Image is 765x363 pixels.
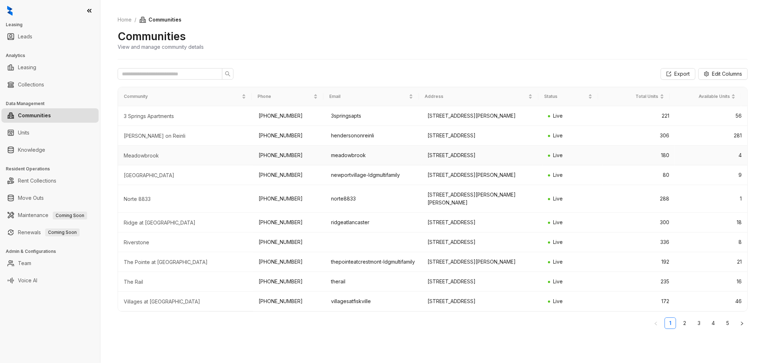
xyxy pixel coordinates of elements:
[736,317,748,329] li: Next Page
[603,126,675,146] td: 306
[329,93,407,100] span: Email
[422,146,542,165] td: [STREET_ADDRESS]
[325,126,422,146] td: hendersononreinli
[603,106,675,126] td: 221
[1,225,99,240] li: Renewals
[1,108,99,123] li: Communities
[553,219,563,225] span: Live
[18,225,80,240] a: RenewalsComing Soon
[604,93,658,100] span: Total Units
[18,174,56,188] a: Rent Collections
[6,52,100,59] h3: Analytics
[6,22,100,28] h3: Leasing
[675,165,747,185] td: 9
[422,185,542,213] td: [STREET_ADDRESS][PERSON_NAME][PERSON_NAME]
[650,317,662,329] button: left
[422,126,542,146] td: [STREET_ADDRESS]
[553,195,563,202] span: Live
[325,146,422,165] td: meadowbrook
[675,185,747,213] td: 1
[675,252,747,272] td: 21
[325,252,422,272] td: thepointeatcrestmont-ldgmultifamily
[679,317,690,329] li: 2
[693,317,705,329] li: 3
[1,273,99,288] li: Voice AI
[124,93,240,100] span: Community
[670,87,742,106] th: Available Units
[740,321,744,326] span: right
[253,213,326,232] td: [PHONE_NUMBER]
[325,272,422,292] td: therail
[553,298,563,304] span: Live
[708,318,719,329] a: 4
[124,172,247,179] div: Newport Village
[675,126,747,146] td: 281
[422,252,542,272] td: [STREET_ADDRESS][PERSON_NAME]
[253,232,326,252] td: [PHONE_NUMBER]
[538,87,598,106] th: Status
[603,292,675,311] td: 172
[1,191,99,205] li: Move Outs
[1,143,99,157] li: Knowledge
[134,16,136,24] li: /
[325,165,422,185] td: newportvillage-ldgmultifamily
[325,185,422,213] td: norte8833
[253,146,326,165] td: [PHONE_NUMBER]
[422,232,542,252] td: [STREET_ADDRESS]
[544,93,587,100] span: Status
[253,292,326,311] td: [PHONE_NUMBER]
[116,16,133,24] a: Home
[225,71,231,77] span: search
[124,219,247,226] div: Ridge at Lancaster
[603,213,675,232] td: 300
[18,77,44,92] a: Collections
[553,278,563,284] span: Live
[325,292,422,311] td: villagesatfiskville
[1,208,99,222] li: Maintenance
[422,213,542,232] td: [STREET_ADDRESS]
[253,106,326,126] td: [PHONE_NUMBER]
[253,252,326,272] td: [PHONE_NUMBER]
[253,126,326,146] td: [PHONE_NUMBER]
[18,273,37,288] a: Voice AI
[675,232,747,252] td: 8
[6,248,100,255] h3: Admin & Configurations
[675,106,747,126] td: 56
[722,317,733,329] li: 5
[425,93,527,100] span: Address
[676,93,730,100] span: Available Units
[675,272,747,292] td: 16
[422,292,542,311] td: [STREET_ADDRESS]
[674,70,690,78] span: Export
[722,318,733,329] a: 5
[553,152,563,158] span: Live
[124,152,247,159] div: Meadowbrook
[675,146,747,165] td: 4
[553,113,563,119] span: Live
[736,317,748,329] button: right
[124,239,247,246] div: Riverstone
[45,228,80,236] span: Coming Soon
[553,239,563,245] span: Live
[603,272,675,292] td: 235
[419,87,538,106] th: Address
[1,77,99,92] li: Collections
[679,318,690,329] a: 2
[661,68,695,80] button: Export
[53,212,87,220] span: Coming Soon
[422,165,542,185] td: [STREET_ADDRESS][PERSON_NAME]
[666,71,671,76] span: export
[553,259,563,265] span: Live
[1,126,99,140] li: Units
[18,60,36,75] a: Leasing
[654,321,658,326] span: left
[18,256,31,270] a: Team
[258,93,312,100] span: Phone
[118,29,186,43] h2: Communities
[139,16,181,24] span: Communities
[253,165,326,185] td: [PHONE_NUMBER]
[124,278,247,286] div: The Rail
[1,174,99,188] li: Rent Collections
[18,29,32,44] a: Leads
